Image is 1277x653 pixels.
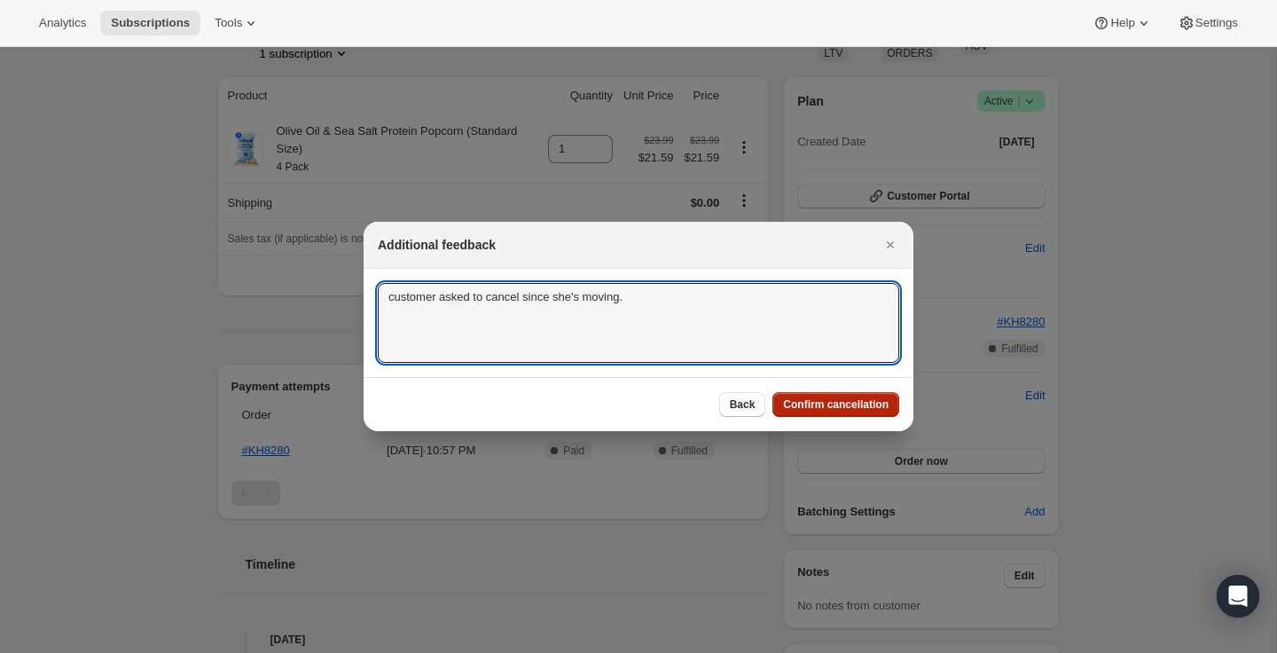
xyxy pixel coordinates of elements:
button: Tools [204,11,270,35]
span: Settings [1195,16,1238,30]
h2: Additional feedback [378,236,496,254]
button: Confirm cancellation [772,392,899,417]
span: Confirm cancellation [783,397,889,412]
span: Help [1110,16,1134,30]
div: Open Intercom Messenger [1217,575,1259,618]
span: Back [730,397,756,412]
button: Close [878,232,903,257]
button: Back [719,392,766,417]
span: Subscriptions [111,16,190,30]
button: Subscriptions [100,11,200,35]
textarea: customer asked to cancel since she's moving. [378,283,899,363]
button: Settings [1167,11,1249,35]
span: Tools [215,16,242,30]
button: Help [1082,11,1163,35]
span: Analytics [39,16,86,30]
button: Analytics [28,11,97,35]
